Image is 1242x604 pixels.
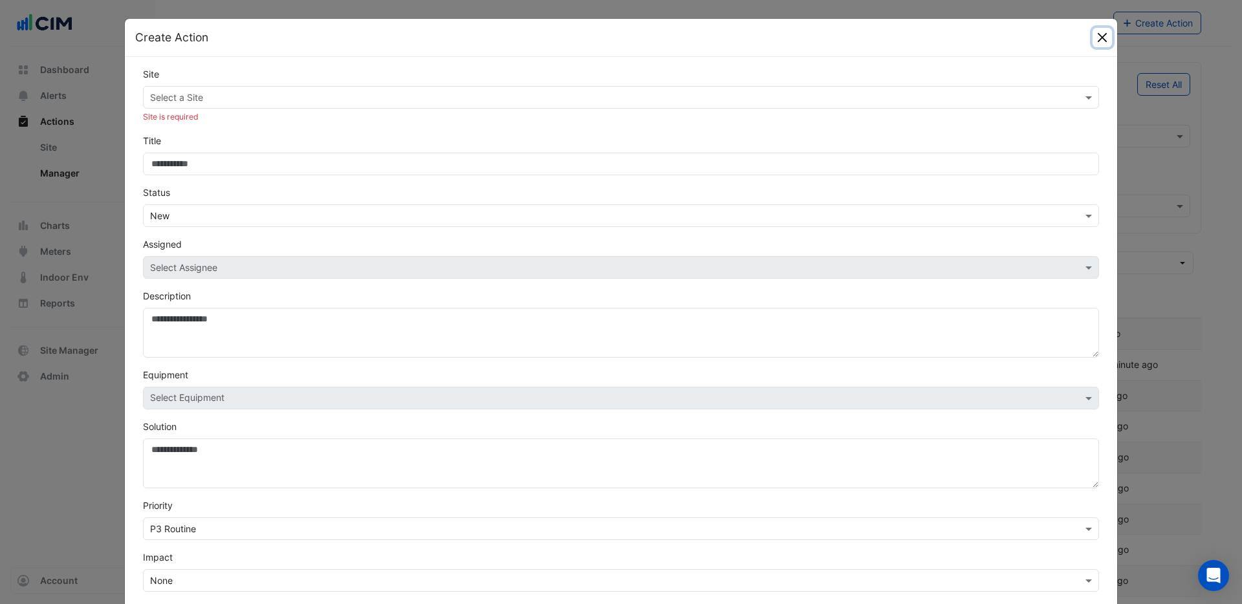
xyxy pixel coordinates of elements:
[143,67,159,81] label: Site
[148,391,224,407] div: Select Equipment
[143,186,170,199] label: Status
[143,499,173,512] label: Priority
[143,289,191,303] label: Description
[1198,560,1229,591] div: Open Intercom Messenger
[143,111,1099,123] div: Site is required
[143,237,182,251] label: Assigned
[143,550,173,564] label: Impact
[143,420,177,433] label: Solution
[143,134,161,147] label: Title
[135,29,208,46] h5: Create Action
[143,368,188,382] label: Equipment
[1093,28,1112,47] button: Close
